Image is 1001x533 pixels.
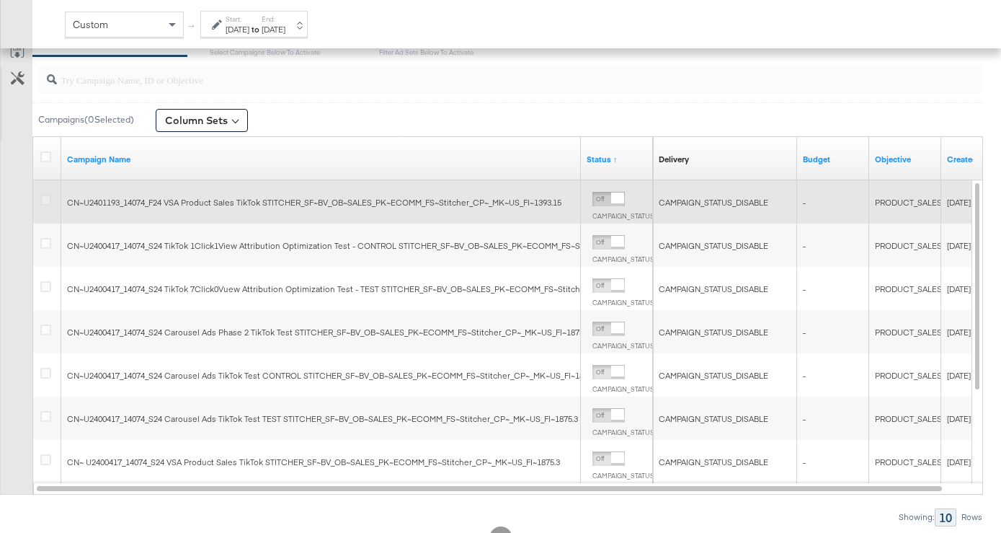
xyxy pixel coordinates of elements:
span: [DATE] 15:24 [947,283,992,294]
span: PRODUCT_SALES [875,197,942,208]
div: Rows [961,512,983,522]
span: PRODUCT_SALES [875,283,942,294]
span: - [803,370,806,381]
span: - [803,240,806,251]
div: Delivery [659,154,689,165]
span: - [803,413,806,424]
div: 10 [935,508,956,527]
label: Start: [226,14,249,24]
input: Try Campaign Name, ID or Objective [57,60,899,88]
div: CAMPAIGN_STATUS_DISABLE [659,197,791,208]
span: PRODUCT_SALES [875,327,942,338]
div: Showing: [898,512,935,522]
span: [DATE] 17:57 [947,370,992,381]
div: CAMPAIGN_STATUS_DISABLE [659,370,791,382]
label: CAMPAIGN_STATUS_DISABLE [592,341,685,351]
span: ↑ [185,25,199,30]
div: CAMPAIGN_STATUS_DISABLE [659,283,791,295]
span: - [803,327,806,338]
span: [DATE] 16:20 [947,457,992,467]
span: PRODUCT_SALES [875,240,942,251]
div: [DATE] [226,24,249,35]
label: CAMPAIGN_STATUS_DISABLE [592,211,685,221]
span: PRODUCT_SALES [875,413,942,424]
a: Your campaign's objective. [875,154,935,165]
label: CAMPAIGN_STATUS_DISABLE [592,471,685,480]
div: [DATE] [262,24,285,35]
span: - [803,197,806,208]
label: End: [262,14,285,24]
span: [DATE] 20:32 [947,197,992,208]
a: Shows the current state of your Ad Campaign. [587,154,647,165]
label: CAMPAIGN_STATUS_DISABLE [592,298,685,307]
span: CN~U2401193_14074_F24 VSA Product Sales TikTok STITCHER_SF~BV_OB~SALES_PK~ECOMM_FS~Stitcher_CP~_M... [67,197,561,208]
div: CAMPAIGN_STATUS_DISABLE [659,327,791,338]
a: The maximum amount you're willing to spend on your ads, on average each day or over the lifetime ... [803,154,863,165]
div: CAMPAIGN_STATUS_DISABLE [659,240,791,252]
span: PRODUCT_SALES [875,457,942,467]
span: - [803,457,806,467]
span: PRODUCT_SALES [875,370,942,381]
span: CN~U2400417_14074_S24 Carousel Ads TikTok Test TEST STITCHER_SF~BV_OB~SALES_PK~ECOMM_FS~Stitcher_... [67,413,578,424]
strong: to [249,24,262,35]
a: Reflects the ability of your Ad Campaign to achieve delivery based on ad states, schedule and bud... [659,154,689,165]
span: CN~U2400417_14074_S24 Carousel Ads Phase 2 TikTok Test STITCHER_SF~BV_OB~SALES_PK~ECOMM_FS~Stitch... [67,327,590,338]
label: CAMPAIGN_STATUS_DISABLE [592,255,685,264]
span: [DATE] 14:46 [947,327,992,338]
div: CAMPAIGN_STATUS_DISABLE [659,457,791,468]
span: [DATE] 17:39 [947,413,992,424]
label: CAMPAIGN_STATUS_DISABLE [592,384,685,394]
span: CN~U2400417_14074_S24 Carousel Ads TikTok Test CONTROL STITCHER_SF~BV_OB~SALES_PK~ECOMM_FS~Stitch... [67,370,598,381]
span: [DATE] 15:46 [947,240,992,251]
span: Custom [73,18,108,31]
span: CN~U2400417_14074_S24 TikTok 7Click0Vuew Attribution Optimization Test - TEST STITCHER_SF~BV_OB~S... [67,283,678,294]
div: Campaigns ( 0 Selected) [38,113,134,126]
a: Your campaign name. [67,154,575,165]
div: CAMPAIGN_STATUS_DISABLE [659,413,791,425]
label: CAMPAIGN_STATUS_DISABLE [592,428,685,437]
span: CN~U2400417_14074_S24 TikTok 1Click1View Attribution Optimization Test - CONTROL STITCHER_SF~BV_O... [67,240,695,251]
span: CN~ U2400417_14074_S24 VSA Product Sales TikTok STITCHER_SF~BV_OB~SALES_PK~ECOMM_FS~Stitcher_CP~_... [67,457,560,467]
button: Column Sets [156,109,248,132]
span: - [803,283,806,294]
